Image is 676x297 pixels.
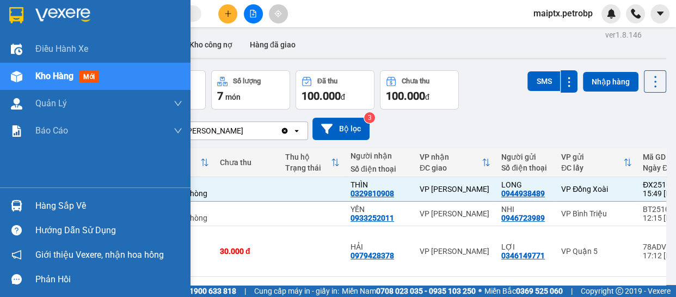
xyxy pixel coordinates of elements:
div: ĐC lấy [561,163,623,172]
img: warehouse-icon [11,44,22,55]
div: HẢI [351,243,409,251]
div: VP Đồng Xoài [561,185,632,193]
span: question-circle [11,225,22,235]
div: 0944938489 [501,189,545,198]
span: plus [224,10,232,17]
span: aim [274,10,282,17]
button: Bộ lọc [312,118,370,140]
button: Kho công nợ [181,32,241,58]
img: warehouse-icon [11,98,22,110]
button: plus [218,4,237,23]
div: THÌN [351,180,409,189]
span: file-add [249,10,257,17]
span: mới [79,71,99,83]
img: warehouse-icon [11,200,22,211]
span: | [571,285,573,297]
button: Chưa thu100.000đ [380,70,459,110]
span: 100.000 [386,89,425,102]
sup: 3 [364,112,375,123]
span: caret-down [655,9,665,19]
span: Quản Lý [35,96,67,110]
th: Toggle SortBy [280,148,345,177]
button: SMS [527,71,560,91]
span: Kho hàng [35,71,73,81]
div: VP Bình Triệu [561,209,632,218]
img: warehouse-icon [11,71,22,82]
div: Số điện thoại [351,165,409,173]
div: ver 1.8.146 [605,29,642,41]
div: Người nhận [351,151,409,160]
div: 0329810908 [351,189,394,198]
span: Miền Bắc [484,285,563,297]
div: Số lượng [233,77,261,85]
div: Chưa thu [220,158,274,167]
div: LỢI [501,243,550,251]
button: caret-down [650,4,669,23]
span: đ [425,93,429,101]
div: Người gửi [501,153,550,161]
svg: open [292,126,301,135]
span: down [174,126,182,135]
span: Báo cáo [35,124,68,137]
div: VP [PERSON_NAME] [420,247,490,256]
div: LONG [501,180,550,189]
div: Hàng sắp về [35,198,182,214]
div: NHI [501,205,550,214]
span: món [225,93,241,101]
span: maiptx.petrobp [525,7,601,20]
button: file-add [244,4,263,23]
div: Chưa thu [402,77,429,85]
img: phone-icon [631,9,641,19]
strong: 0369 525 060 [516,287,563,295]
img: solution-icon [11,125,22,137]
div: ĐC giao [420,163,482,172]
span: | [244,285,246,297]
div: 0933252011 [351,214,394,222]
span: Điều hành xe [35,42,88,56]
div: Thu hộ [285,153,331,161]
span: Cung cấp máy in - giấy in: [254,285,339,297]
th: Toggle SortBy [414,148,496,177]
div: YẾN [351,205,409,214]
img: logo-vxr [9,7,23,23]
div: VP [PERSON_NAME] [174,125,243,136]
span: 7 [217,89,223,102]
div: 30.000 đ [220,247,274,256]
img: icon-new-feature [606,9,616,19]
div: Phản hồi [35,271,182,288]
div: VP Quận 5 [561,247,632,256]
div: VP [PERSON_NAME] [420,209,490,218]
span: message [11,274,22,284]
div: VP gửi [561,153,623,161]
button: Số lượng7món [211,70,290,110]
span: đ [341,93,345,101]
span: down [174,99,182,108]
button: aim [269,4,288,23]
div: 0346149771 [501,251,545,260]
div: 0979428378 [351,251,394,260]
div: Hướng dẫn sử dụng [35,222,182,239]
div: VP nhận [420,153,482,161]
span: ⚪️ [478,289,482,293]
button: Đã thu100.000đ [296,70,374,110]
span: copyright [616,287,623,295]
button: Hàng đã giao [241,32,304,58]
div: Đã thu [317,77,337,85]
strong: 1900 633 818 [189,287,236,295]
svg: Clear value [280,126,289,135]
button: Nhập hàng [583,72,638,92]
div: Số điện thoại [501,163,550,172]
span: Giới thiệu Vexere, nhận hoa hồng [35,248,164,262]
input: Selected VP Minh Hưng. [244,125,245,136]
strong: 0708 023 035 - 0935 103 250 [376,287,476,295]
div: Trạng thái [285,163,331,172]
span: notification [11,250,22,260]
span: Miền Nam [342,285,476,297]
span: 100.000 [302,89,341,102]
div: VP [PERSON_NAME] [420,185,490,193]
div: 0946723989 [501,214,545,222]
th: Toggle SortBy [556,148,637,177]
